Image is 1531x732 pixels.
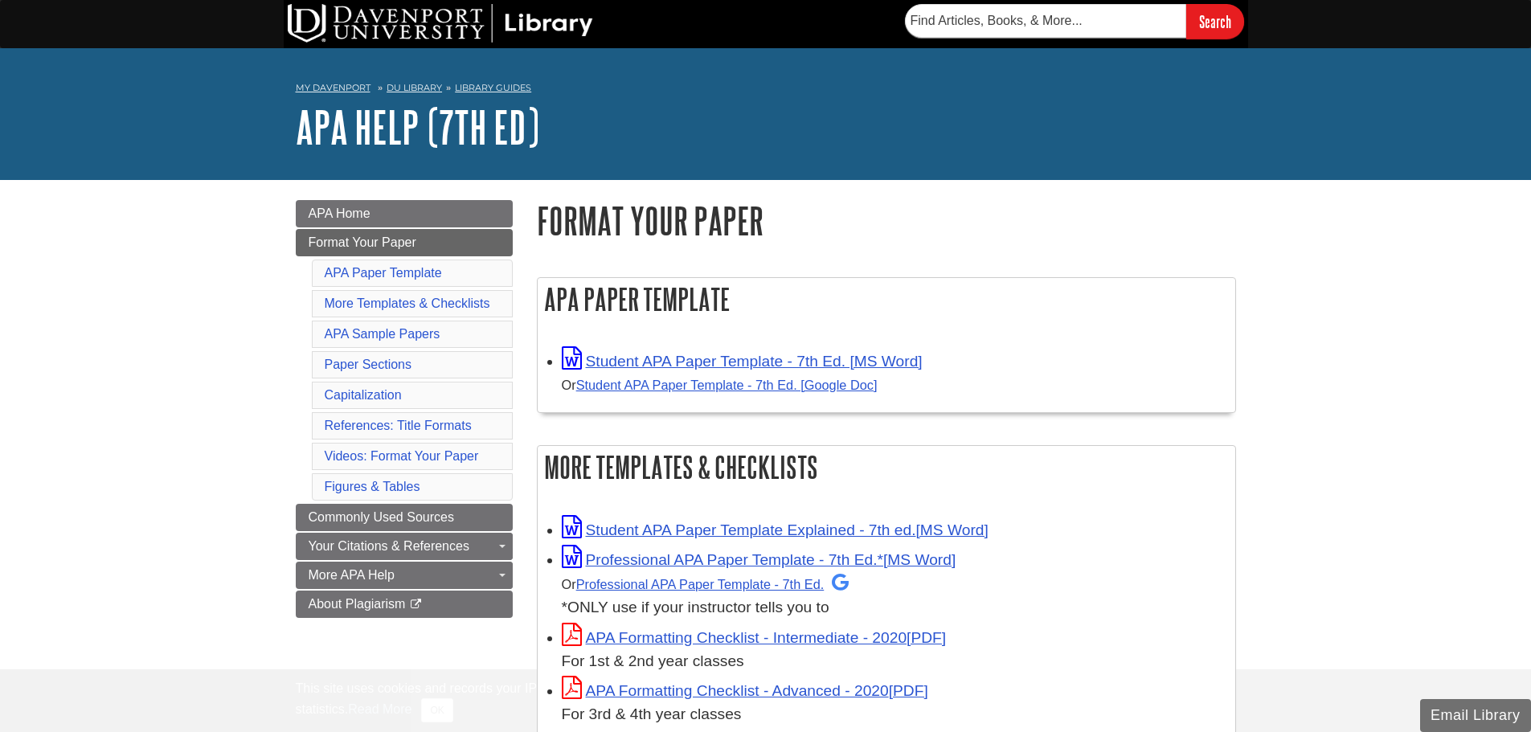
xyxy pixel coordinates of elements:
[538,446,1235,489] h2: More Templates & Checklists
[562,682,928,699] a: Link opens in new window
[348,702,411,716] a: Read More
[387,82,442,93] a: DU Library
[309,235,416,249] span: Format Your Paper
[562,353,923,370] a: Link opens in new window
[562,521,989,538] a: Link opens in new window
[325,388,402,402] a: Capitalization
[309,510,454,524] span: Commonly Used Sources
[309,539,469,553] span: Your Citations & References
[325,358,412,371] a: Paper Sections
[296,102,539,152] a: APA Help (7th Ed)
[562,551,956,568] a: Link opens in new window
[325,419,472,432] a: References: Title Formats
[325,296,490,310] a: More Templates & Checklists
[562,572,1227,620] div: *ONLY use if your instructor tells you to
[562,703,1227,726] div: For 3rd & 4th year classes
[325,449,479,463] a: Videos: Format Your Paper
[296,533,513,560] a: Your Citations & References
[562,650,1227,673] div: For 1st & 2nd year classes
[562,378,878,392] small: Or
[296,200,513,618] div: Guide Page Menu
[309,568,395,582] span: More APA Help
[455,82,531,93] a: Library Guides
[296,591,513,618] a: About Plagiarism
[296,504,513,531] a: Commonly Used Sources
[1186,4,1244,39] input: Search
[296,562,513,589] a: More APA Help
[537,200,1236,241] h1: Format Your Paper
[296,77,1236,103] nav: breadcrumb
[576,577,849,591] a: Professional APA Paper Template - 7th Ed.
[309,207,370,220] span: APA Home
[325,327,440,341] a: APA Sample Papers
[325,266,442,280] a: APA Paper Template
[296,200,513,227] a: APA Home
[296,81,370,95] a: My Davenport
[288,4,593,43] img: DU Library
[576,378,878,392] a: Student APA Paper Template - 7th Ed. [Google Doc]
[309,597,406,611] span: About Plagiarism
[905,4,1186,38] input: Find Articles, Books, & More...
[325,480,420,493] a: Figures & Tables
[562,629,947,646] a: Link opens in new window
[538,278,1235,321] h2: APA Paper Template
[562,577,849,591] small: Or
[296,679,1236,722] div: This site uses cookies and records your IP address for usage statistics. Additionally, we use Goo...
[421,698,452,722] button: Close
[1420,699,1531,732] button: Email Library
[905,4,1244,39] form: Searches DU Library's articles, books, and more
[296,229,513,256] a: Format Your Paper
[409,599,423,610] i: This link opens in a new window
